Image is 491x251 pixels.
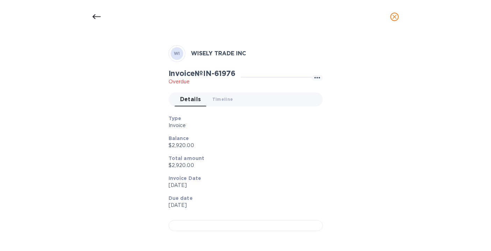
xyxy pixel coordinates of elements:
[169,116,182,121] b: Type
[212,96,233,103] span: Timeline
[169,202,317,209] p: [DATE]
[169,155,205,161] b: Total amount
[169,122,317,129] p: Invoice
[169,162,317,169] p: $2,920.00
[386,8,403,25] button: close
[180,95,201,104] span: Details
[191,50,246,57] b: WISELY TRADE INC
[174,51,180,56] b: WI
[169,135,189,141] b: Balance
[169,175,201,181] b: Invoice Date
[169,78,235,85] p: Overdue
[169,182,317,189] p: [DATE]
[169,69,235,78] h2: Invoice № IN-61976
[169,142,317,149] p: $2,920.00
[169,195,193,201] b: Due date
